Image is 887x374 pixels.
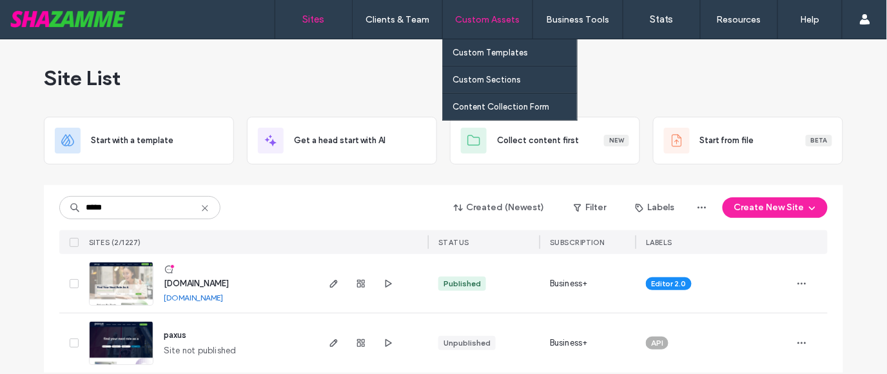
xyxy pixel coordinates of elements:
a: Content Collection Form [453,93,577,120]
button: Labels [624,197,687,218]
label: Custom Sections [453,75,521,84]
div: Published [443,278,481,290]
a: Custom Templates [453,39,577,66]
label: Custom Templates [453,48,528,57]
span: STATUS [438,238,469,247]
div: Collect content firstNew [450,117,640,164]
span: Get a head start with AI [294,134,385,147]
div: New [604,135,629,146]
label: Custom Assets [456,14,520,25]
span: Collect content first [497,134,579,147]
div: Get a head start with AI [247,117,437,164]
span: Business+ [550,277,588,290]
div: Beta [806,135,832,146]
span: LABELS [646,238,672,247]
label: Clients & Team [366,14,429,25]
div: Unpublished [443,337,491,349]
label: Business Tools [547,14,610,25]
span: Start with a template [91,134,173,147]
label: Help [801,14,820,25]
label: Stats [650,14,674,25]
span: SITES (2/1227) [89,238,141,247]
span: Site List [44,65,121,91]
div: Start with a template [44,117,234,164]
label: Resources [717,14,761,25]
div: Start from fileBeta [653,117,843,164]
a: [DOMAIN_NAME] [164,293,223,302]
a: [DOMAIN_NAME] [164,279,229,288]
label: Sites [303,14,325,25]
button: Create New Site [723,197,828,218]
span: API [651,337,663,349]
span: Editor 2.0 [651,278,687,290]
button: Created (Newest) [443,197,556,218]
span: Business+ [550,337,588,349]
span: SUBSCRIPTION [550,238,605,247]
span: Start from file [700,134,754,147]
button: Filter [561,197,619,218]
a: Custom Sections [453,66,577,93]
a: paxus [164,330,186,340]
span: Help [29,9,55,21]
span: Site not published [164,344,237,357]
label: Content Collection Form [453,102,549,112]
